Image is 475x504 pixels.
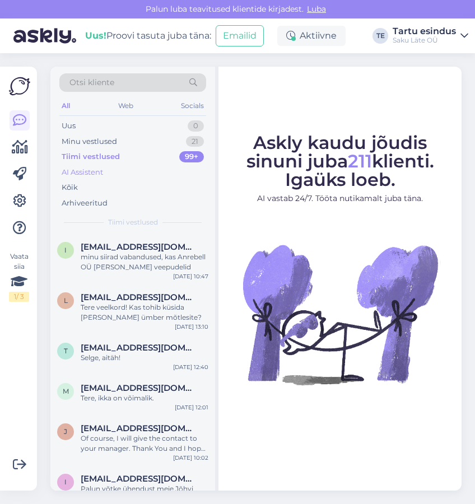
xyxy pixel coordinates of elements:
div: Kõik [62,182,78,193]
div: Palun võtke ühendust meie Jõhvi esindusega tel. [PHONE_NUMBER]. Nad sisestavad tellimuse ja tulem... [81,484,208,504]
span: loorentspilvi@gmail.com [81,292,197,302]
div: Vaata siia [9,251,29,302]
div: AI Assistent [62,167,103,178]
div: Proovi tasuta juba täna: [85,29,211,43]
div: Tartu esindus [393,27,456,36]
span: l [64,296,68,305]
a: Tartu esindusSaku Läte OÜ [393,27,468,45]
span: juri.malyshev@nvk.ee [81,423,197,433]
div: Minu vestlused [62,136,117,147]
span: info@nowap.ee [81,474,197,484]
div: Aktiivne [277,26,346,46]
div: [DATE] 13:10 [175,323,208,331]
div: [DATE] 12:40 [173,363,208,371]
div: 99+ [179,151,204,162]
div: Of course, I will give the contact to your manager. Thank You and I hope our cowork continues. [81,433,208,454]
div: Tiimi vestlused [62,151,120,162]
div: Selge, aitäh! [81,353,208,363]
button: Emailid [216,25,264,46]
span: Otsi kliente [69,77,114,88]
div: 21 [186,136,204,147]
span: info@anrebell.ee [81,242,197,252]
span: t [64,347,68,355]
div: Arhiveeritud [62,198,108,209]
div: Tere, ikka on võimalik. [81,393,208,403]
span: j [64,427,67,436]
div: [DATE] 10:02 [173,454,208,462]
div: minu siirad vabandused, kas Anrebell OÜ [PERSON_NAME] veepudelid [81,252,208,272]
span: i [64,478,67,486]
div: [DATE] 10:47 [173,272,208,281]
div: Web [116,99,136,113]
div: Saku Läte OÜ [393,36,456,45]
div: Socials [179,99,206,113]
div: Uus [62,120,76,132]
span: matikainenkirill@gmail.com [81,383,197,393]
span: m [63,387,69,395]
div: Tere veelkord! Kas tohib küsida [PERSON_NAME] ümber mõtlesite? [81,302,208,323]
div: [DATE] 12:01 [175,403,208,412]
span: i [64,246,67,254]
div: TE [372,28,388,44]
span: Askly kaudu jõudis sinuni juba klienti. Igaüks loeb. [246,132,434,190]
div: All [59,99,72,113]
img: No Chat active [239,213,441,415]
span: tiina@thermotrans.ee [81,343,197,353]
b: Uus! [85,30,106,41]
span: Luba [304,4,329,14]
img: Askly Logo [9,76,30,97]
div: 0 [188,120,204,132]
span: Tiimi vestlused [108,217,158,227]
span: 211 [348,150,372,172]
div: 1 / 3 [9,292,29,302]
p: AI vastab 24/7. Tööta nutikamalt juba täna. [229,193,451,204]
